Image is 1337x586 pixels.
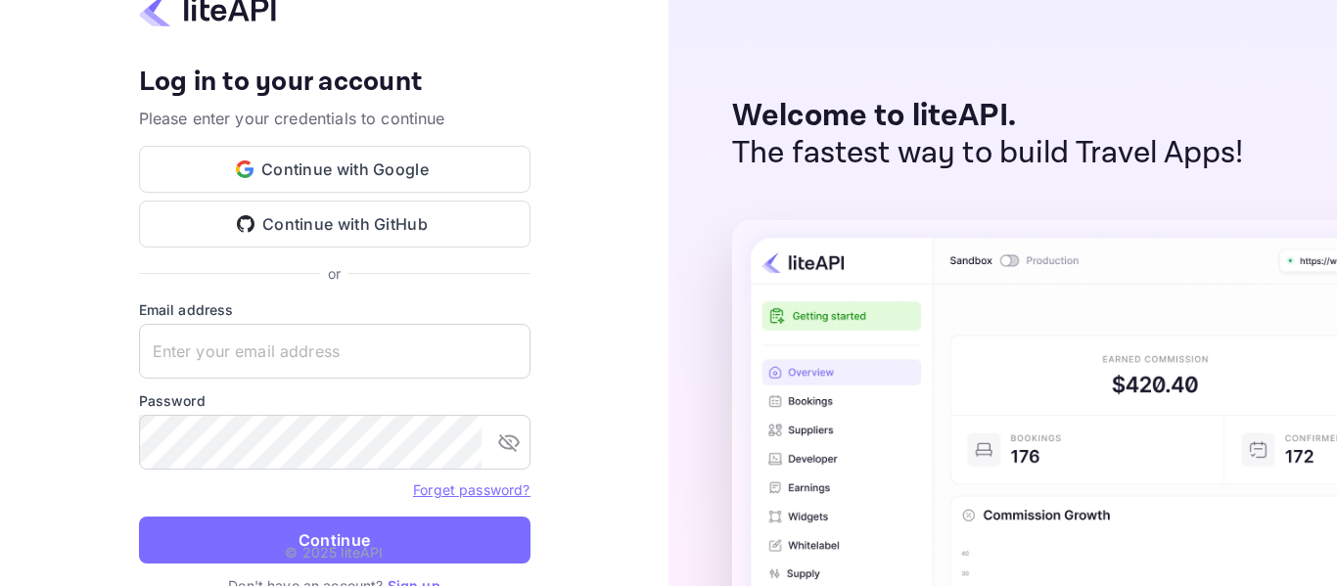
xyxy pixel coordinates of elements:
[139,390,530,411] label: Password
[139,201,530,248] button: Continue with GitHub
[732,135,1244,172] p: The fastest way to build Travel Apps!
[139,146,530,193] button: Continue with Google
[139,107,530,130] p: Please enter your credentials to continue
[493,339,517,363] keeper-lock: Open Keeper Popup
[139,299,530,320] label: Email address
[328,263,341,284] p: or
[732,98,1244,135] p: Welcome to liteAPI.
[139,324,530,379] input: Enter your email address
[139,517,530,563] button: Continue
[139,66,530,100] h4: Log in to your account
